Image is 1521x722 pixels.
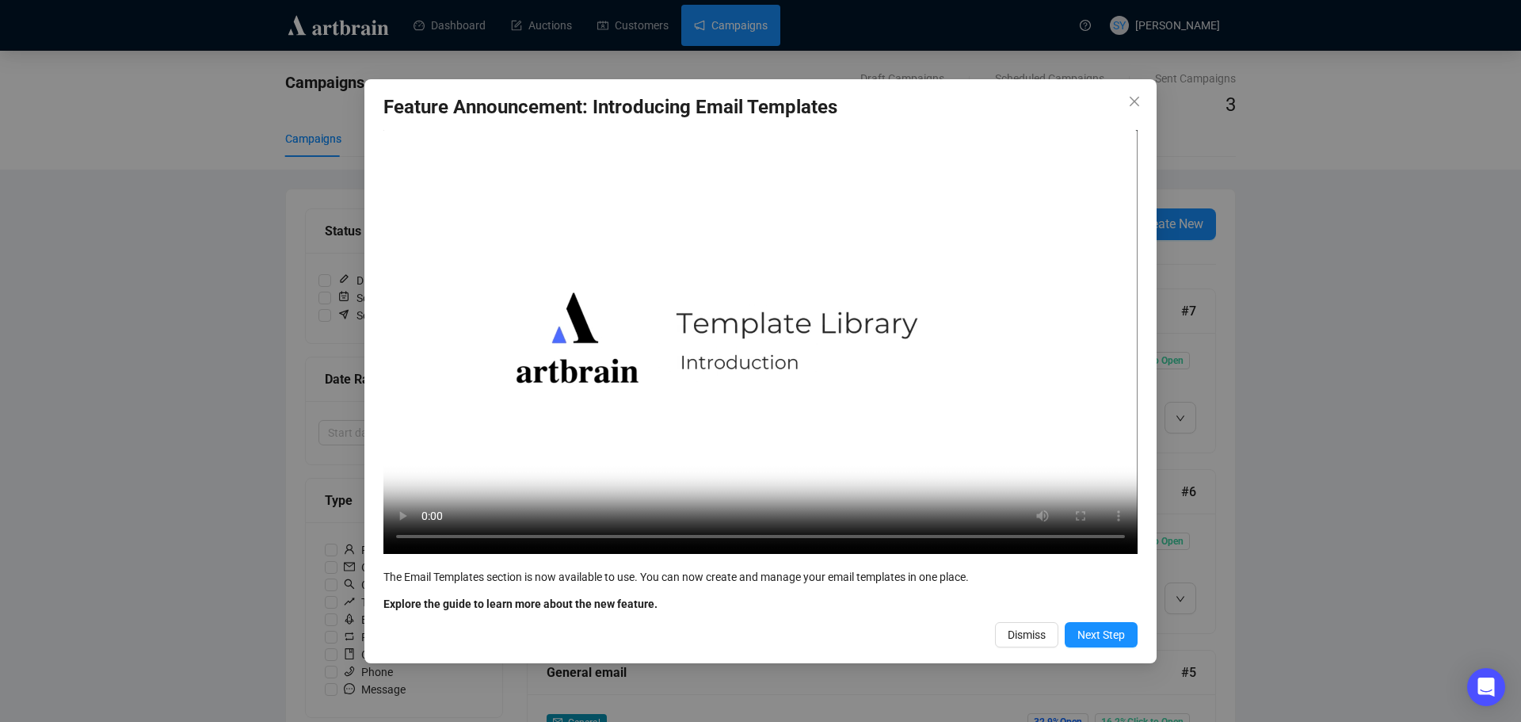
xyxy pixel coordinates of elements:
span: Dismiss [1008,626,1046,644]
h3: Feature Announcement: Introducing Email Templates [383,95,1138,120]
b: Explore the guide to learn more about the new feature. [383,598,658,610]
div: The Email Templates section is now available to use. You can now create and manage your email tem... [383,568,1138,586]
video: Your browser does not support the video tag. [383,130,1138,554]
button: Dismiss [995,622,1058,648]
button: Close [1122,89,1147,114]
span: close [1128,95,1141,108]
div: Open Intercom Messenger [1467,668,1505,706]
span: Next Step [1077,626,1125,644]
button: Next Step [1065,622,1138,648]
